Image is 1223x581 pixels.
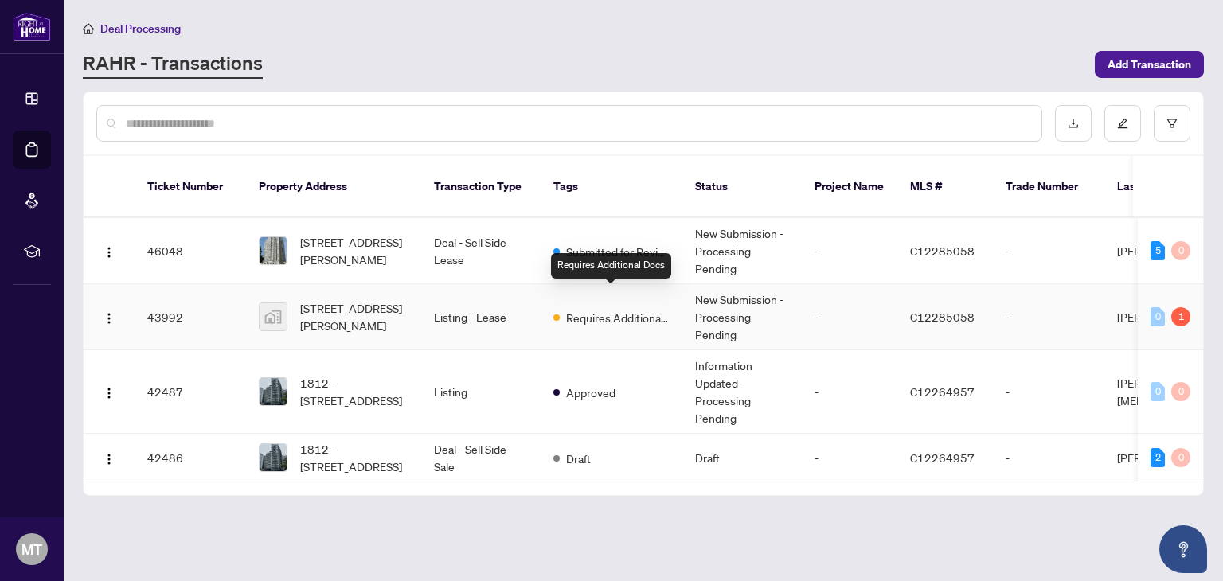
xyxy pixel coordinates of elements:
[993,350,1104,434] td: -
[682,284,802,350] td: New Submission - Processing Pending
[1171,382,1190,401] div: 0
[246,156,421,218] th: Property Address
[96,379,122,404] button: Logo
[993,218,1104,284] td: -
[682,156,802,218] th: Status
[103,246,115,259] img: Logo
[260,378,287,405] img: thumbnail-img
[1171,448,1190,467] div: 0
[260,237,287,264] img: thumbnail-img
[802,434,897,482] td: -
[802,284,897,350] td: -
[13,12,51,41] img: logo
[897,156,993,218] th: MLS #
[421,350,541,434] td: Listing
[910,310,975,324] span: C12285058
[83,23,94,34] span: home
[993,284,1104,350] td: -
[96,304,122,329] button: Logo
[910,384,975,399] span: C12264957
[21,538,42,560] span: MT
[566,243,670,260] span: Submitted for Review
[682,434,802,482] td: Draft
[300,299,408,334] span: [STREET_ADDRESS][PERSON_NAME]
[421,156,541,218] th: Transaction Type
[83,50,263,79] a: RAHR - Transactions
[1104,105,1141,142] button: edit
[135,284,246,350] td: 43992
[566,309,670,326] span: Requires Additional Docs
[96,238,122,263] button: Logo
[421,218,541,284] td: Deal - Sell Side Lease
[541,156,682,218] th: Tags
[103,453,115,466] img: Logo
[551,253,671,279] div: Requires Additional Docs
[993,434,1104,482] td: -
[300,440,408,475] span: 1812-[STREET_ADDRESS]
[103,387,115,400] img: Logo
[1055,105,1092,142] button: download
[1108,52,1191,77] span: Add Transaction
[1171,241,1190,260] div: 0
[103,312,115,325] img: Logo
[682,218,802,284] td: New Submission - Processing Pending
[421,284,541,350] td: Listing - Lease
[1095,51,1204,78] button: Add Transaction
[260,444,287,471] img: thumbnail-img
[135,218,246,284] td: 46048
[566,384,615,401] span: Approved
[802,156,897,218] th: Project Name
[910,244,975,258] span: C12285058
[1166,118,1178,129] span: filter
[1151,241,1165,260] div: 5
[300,233,408,268] span: [STREET_ADDRESS][PERSON_NAME]
[1171,307,1190,326] div: 1
[682,350,802,434] td: Information Updated - Processing Pending
[300,374,408,409] span: 1812-[STREET_ADDRESS]
[135,350,246,434] td: 42487
[1117,118,1128,129] span: edit
[135,156,246,218] th: Ticket Number
[1151,448,1165,467] div: 2
[1159,525,1207,573] button: Open asap
[566,450,591,467] span: Draft
[1068,118,1079,129] span: download
[1154,105,1190,142] button: filter
[1151,382,1165,401] div: 0
[802,218,897,284] td: -
[910,450,975,465] span: C12264957
[1151,307,1165,326] div: 0
[96,445,122,470] button: Logo
[421,434,541,482] td: Deal - Sell Side Sale
[135,434,246,482] td: 42486
[993,156,1104,218] th: Trade Number
[100,21,181,36] span: Deal Processing
[802,350,897,434] td: -
[260,303,287,330] img: thumbnail-img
